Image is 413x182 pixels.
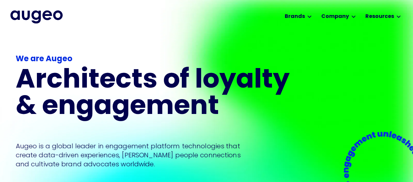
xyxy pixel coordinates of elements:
[16,141,240,169] p: Augeo is a global leader in engagement platform technologies that create data-driven experiences,...
[16,53,298,65] div: We are Augeo
[284,13,305,21] div: Brands
[16,68,298,120] h1: Architects of loyalty & engagement
[10,10,63,23] a: home
[10,10,63,23] img: Augeo's full logo in midnight blue.
[321,13,349,21] div: Company
[365,13,394,21] div: Resources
